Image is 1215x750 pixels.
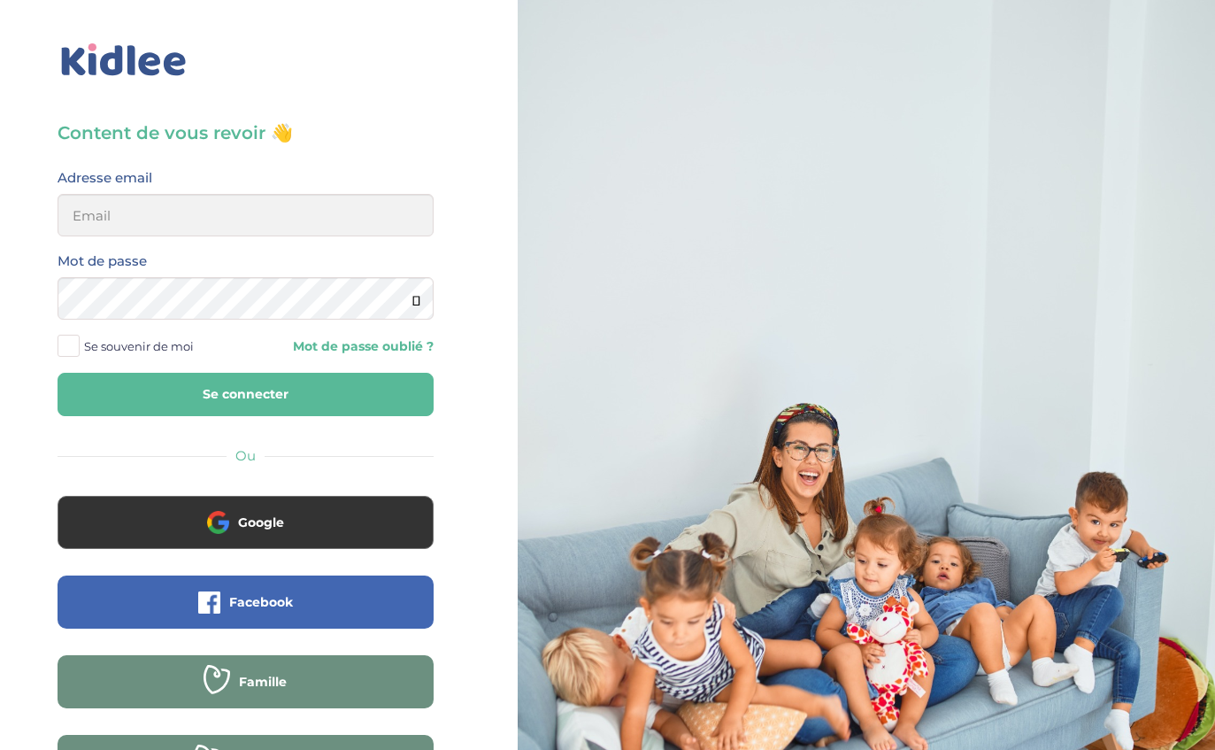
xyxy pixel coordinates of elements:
[84,335,194,358] span: Se souvenir de moi
[229,593,293,611] span: Facebook
[235,447,256,464] span: Ou
[58,40,190,81] img: logo_kidlee_bleu
[239,673,287,691] span: Famille
[58,606,434,622] a: Facebook
[258,338,433,355] a: Mot de passe oublié ?
[58,526,434,543] a: Google
[58,250,147,273] label: Mot de passe
[58,576,434,629] button: Facebook
[207,511,229,533] img: google.png
[198,591,220,614] img: facebook.png
[58,496,434,549] button: Google
[238,514,284,531] span: Google
[58,166,152,189] label: Adresse email
[58,194,434,236] input: Email
[58,120,434,145] h3: Content de vous revoir 👋
[58,655,434,708] button: Famille
[58,685,434,702] a: Famille
[58,373,434,416] button: Se connecter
